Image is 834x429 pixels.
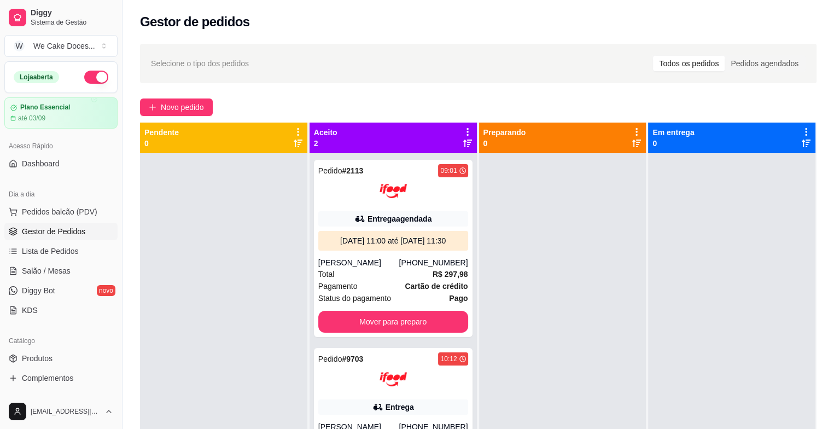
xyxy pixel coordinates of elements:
[652,138,694,149] p: 0
[652,127,694,138] p: Em entrega
[22,158,60,169] span: Dashboard
[380,177,407,205] img: ifood
[22,305,38,316] span: KDS
[483,127,526,138] p: Preparando
[318,311,468,333] button: Mover para preparo
[4,223,118,240] a: Gestor de Pedidos
[4,398,118,425] button: [EMAIL_ADDRESS][DOMAIN_NAME]
[31,18,113,27] span: Sistema de Gestão
[323,235,464,246] div: [DATE] 11:00 até [DATE] 11:30
[22,265,71,276] span: Salão / Mesas
[386,402,414,413] div: Entrega
[318,292,391,304] span: Status do pagamento
[483,138,526,149] p: 0
[14,40,25,51] span: W
[318,355,342,363] span: Pedido
[149,103,156,111] span: plus
[4,242,118,260] a: Lista de Pedidos
[4,185,118,203] div: Dia a dia
[140,98,213,116] button: Novo pedido
[449,294,468,303] strong: Pago
[22,353,53,364] span: Produtos
[318,166,342,175] span: Pedido
[653,56,725,71] div: Todos os pedidos
[20,103,70,112] article: Plano Essencial
[4,302,118,319] a: KDS
[318,280,358,292] span: Pagamento
[405,282,468,291] strong: Cartão de crédito
[314,138,337,149] p: 2
[22,285,55,296] span: Diggy Bot
[161,101,204,113] span: Novo pedido
[22,206,97,217] span: Pedidos balcão (PDV)
[342,355,363,363] strong: # 9703
[399,257,468,268] div: [PHONE_NUMBER]
[4,137,118,155] div: Acesso Rápido
[33,40,95,51] div: We Cake Doces ...
[140,13,250,31] h2: Gestor de pedidos
[14,71,59,83] div: Loja aberta
[22,246,79,257] span: Lista de Pedidos
[725,56,804,71] div: Pedidos agendados
[318,268,335,280] span: Total
[22,226,85,237] span: Gestor de Pedidos
[342,166,363,175] strong: # 2113
[151,57,249,69] span: Selecione o tipo dos pedidos
[433,270,468,279] strong: R$ 297,98
[4,350,118,367] a: Produtos
[18,114,45,123] article: até 03/09
[22,373,73,384] span: Complementos
[4,203,118,221] button: Pedidos balcão (PDV)
[368,213,431,224] div: Entrega agendada
[31,407,100,416] span: [EMAIL_ADDRESS][DOMAIN_NAME]
[4,155,118,172] a: Dashboard
[4,369,118,387] a: Complementos
[31,8,113,18] span: Diggy
[440,355,457,363] div: 10:12
[4,4,118,31] a: DiggySistema de Gestão
[4,262,118,280] a: Salão / Mesas
[144,138,179,149] p: 0
[144,127,179,138] p: Pendente
[4,97,118,129] a: Plano Essencialaté 03/09
[4,35,118,57] button: Select a team
[440,166,457,175] div: 09:01
[4,282,118,299] a: Diggy Botnovo
[314,127,337,138] p: Aceito
[380,366,407,393] img: ifood
[4,332,118,350] div: Catálogo
[84,71,108,84] button: Alterar Status
[318,257,399,268] div: [PERSON_NAME]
